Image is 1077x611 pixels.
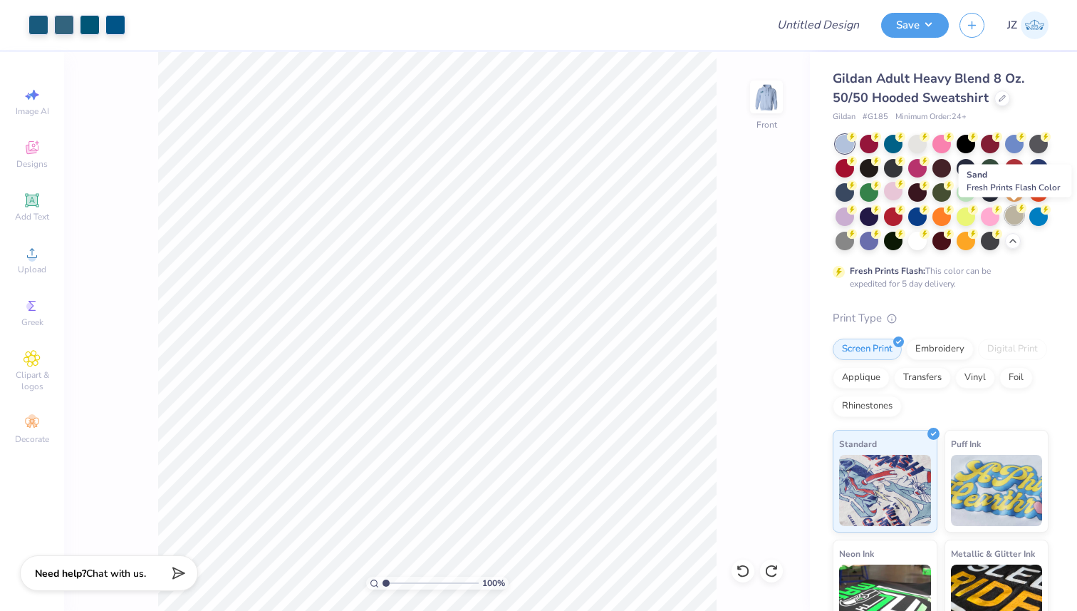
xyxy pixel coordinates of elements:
[894,367,951,389] div: Transfers
[967,182,1060,193] span: Fresh Prints Flash Color
[766,11,870,39] input: Untitled Design
[21,317,43,328] span: Greek
[1021,11,1049,39] img: Juliana Zawahri
[16,158,48,170] span: Designs
[850,265,925,277] strong: Fresh Prints Flash:
[756,118,777,131] div: Front
[7,369,57,392] span: Clipart & logos
[863,111,888,123] span: # G185
[833,310,1049,327] div: Print Type
[906,339,974,360] div: Embroidery
[1007,11,1049,39] a: JZ
[951,546,1035,561] span: Metallic & Glitter Ink
[839,546,874,561] span: Neon Ink
[15,211,49,222] span: Add Text
[833,339,902,360] div: Screen Print
[978,339,1047,360] div: Digital Print
[839,455,931,526] img: Standard
[951,436,981,451] span: Puff Ink
[752,83,781,111] img: Front
[951,455,1043,526] img: Puff Ink
[35,567,86,580] strong: Need help?
[881,13,949,38] button: Save
[839,436,877,451] span: Standard
[999,367,1033,389] div: Foil
[833,367,890,389] div: Applique
[833,396,902,417] div: Rhinestones
[482,577,505,590] span: 100 %
[833,70,1024,106] span: Gildan Adult Heavy Blend 8 Oz. 50/50 Hooded Sweatshirt
[1007,17,1017,34] span: JZ
[895,111,967,123] span: Minimum Order: 24 +
[86,567,146,580] span: Chat with us.
[15,433,49,445] span: Decorate
[16,106,49,117] span: Image AI
[833,111,855,123] span: Gildan
[955,367,995,389] div: Vinyl
[850,265,1025,290] div: This color can be expedited for 5 day delivery.
[959,165,1072,197] div: Sand
[18,264,46,275] span: Upload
